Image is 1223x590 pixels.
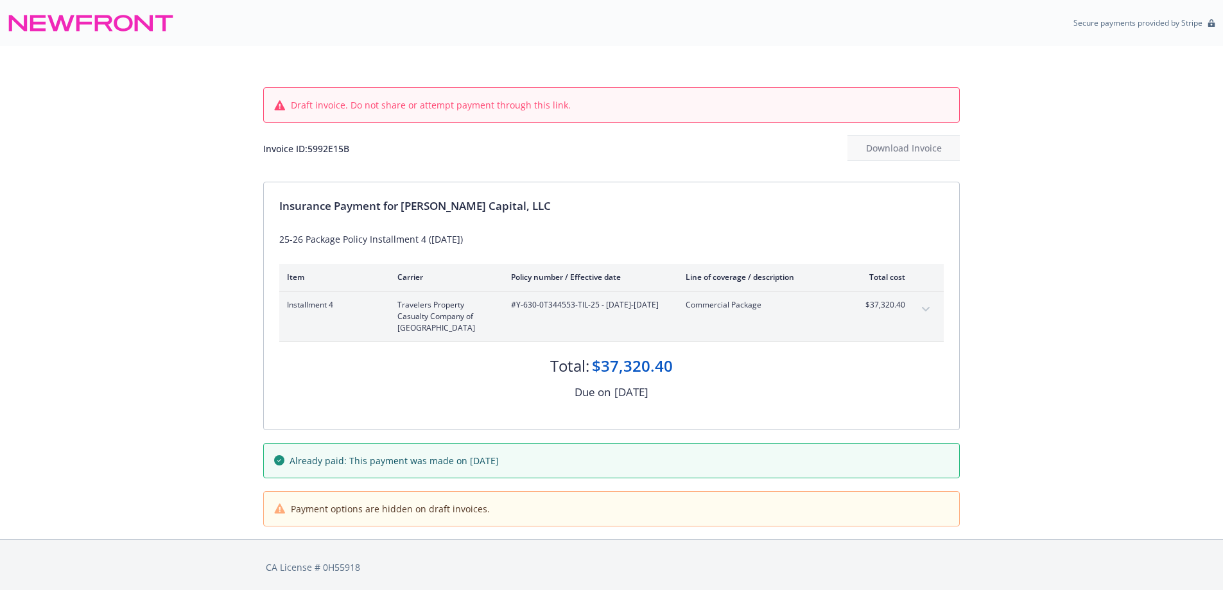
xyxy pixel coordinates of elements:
[291,98,571,112] span: Draft invoice. Do not share or attempt payment through this link.
[263,142,349,155] div: Invoice ID: 5992E15B
[575,384,611,401] div: Due on
[287,299,377,311] span: Installment 4
[857,299,905,311] span: $37,320.40
[857,272,905,282] div: Total cost
[614,384,648,401] div: [DATE]
[592,355,673,377] div: $37,320.40
[397,299,490,334] span: Travelers Property Casualty Company of [GEOGRAPHIC_DATA]
[511,272,665,282] div: Policy number / Effective date
[686,299,837,311] span: Commercial Package
[279,232,944,246] div: 25-26 Package Policy Installment 4 ([DATE])
[847,136,960,161] div: Download Invoice
[291,502,490,516] span: Payment options are hidden on draft invoices.
[266,560,957,574] div: CA License # 0H55918
[290,454,499,467] span: Already paid: This payment was made on [DATE]
[511,299,665,311] span: #Y-630-0T344553-TIL-25 - [DATE]-[DATE]
[279,291,944,342] div: Installment 4Travelers Property Casualty Company of [GEOGRAPHIC_DATA]#Y-630-0T344553-TIL-25 - [DA...
[686,272,837,282] div: Line of coverage / description
[1073,17,1202,28] p: Secure payments provided by Stripe
[397,272,490,282] div: Carrier
[550,355,589,377] div: Total:
[915,299,936,320] button: expand content
[279,198,944,214] div: Insurance Payment for [PERSON_NAME] Capital, LLC
[847,135,960,161] button: Download Invoice
[287,272,377,282] div: Item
